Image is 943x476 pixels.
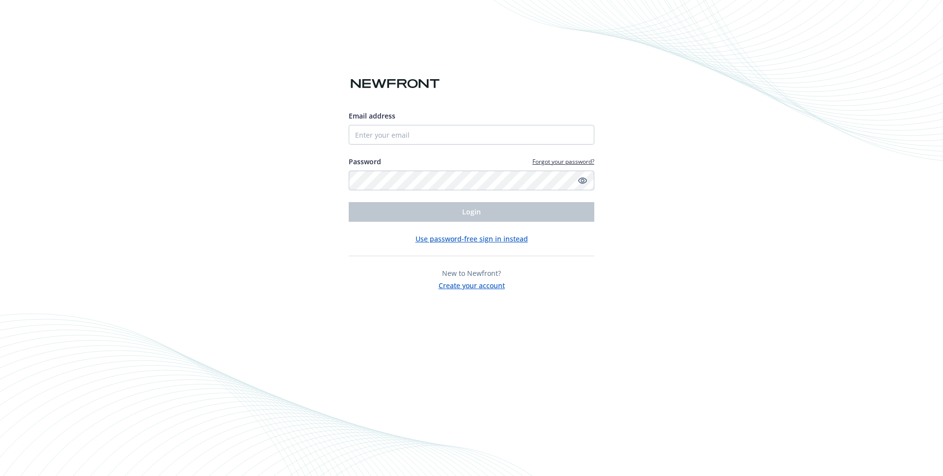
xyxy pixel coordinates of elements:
[577,175,588,186] a: Show password
[349,156,381,167] label: Password
[349,111,395,120] span: Email address
[349,202,594,222] button: Login
[349,75,442,92] img: Newfront logo
[349,171,594,190] input: Enter your password
[439,278,505,291] button: Create your account
[462,207,481,216] span: Login
[532,157,594,166] a: Forgot your password?
[416,234,528,244] button: Use password-free sign in instead
[442,268,501,278] span: New to Newfront?
[349,125,594,145] input: Enter your email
